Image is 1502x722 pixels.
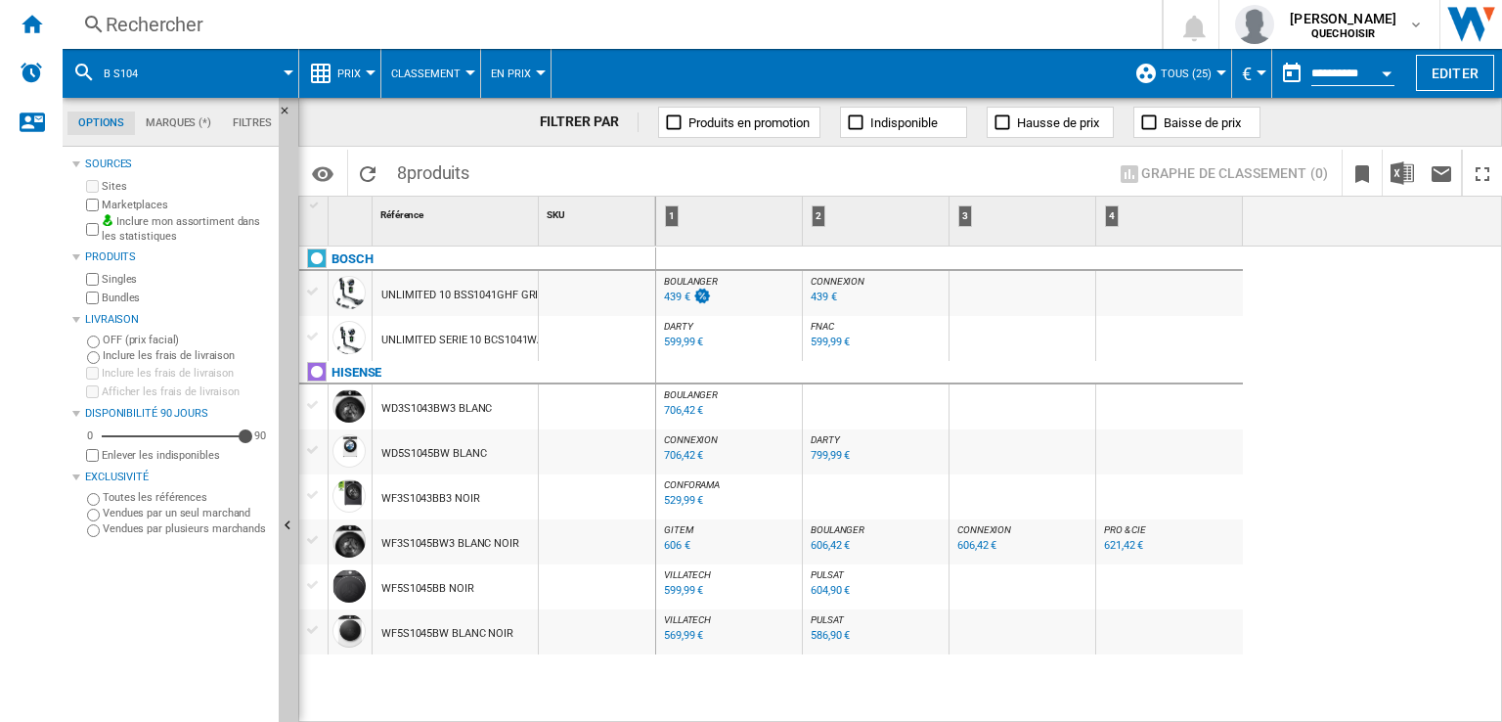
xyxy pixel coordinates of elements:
span: produits [407,162,469,183]
div: 3 [953,197,1095,246]
span: BOULANGER [811,524,864,535]
div: Mise à jour : lundi 8 septembre 2025 12:06 [661,536,690,556]
span: € [1242,64,1252,84]
div: FILTRER PAR [540,113,640,132]
div: Mise à jour : lundi 8 septembre 2025 13:00 [808,288,837,307]
input: Marketplaces [86,199,99,211]
div: FNAC 599,99 € [807,321,945,366]
div: WF5S1045BW BLANC NOIR [381,611,513,656]
label: Afficher les frais de livraison [102,384,271,399]
input: Vendues par plusieurs marchands [87,524,100,537]
span: [PERSON_NAME] [1290,9,1396,28]
span: BOULANGER [664,276,718,287]
div: 4 [1100,197,1243,246]
button: Créer un favoris [1343,150,1382,196]
span: En Prix [491,68,531,80]
div: BOULANGER 439 € [660,276,798,321]
div: VILLATECH 569,99 € [660,614,798,659]
input: Toutes les références [87,493,100,506]
span: CONNEXION [957,524,1011,535]
div: CONNEXION 706,42 € [660,434,798,479]
md-tab-item: Options [67,112,135,135]
div: Sort None [332,197,372,227]
div: PULSAT 586,90 € [807,614,945,659]
input: Vendues par un seul marchand [87,509,100,521]
div: WF5S1045BB NOIR [381,566,474,611]
button: Produits en promotion [658,107,820,138]
div: BOULANGER 606,42 € [807,524,945,569]
div: Mise à jour : lundi 8 septembre 2025 15:48 [661,581,703,601]
span: GITEM [664,524,693,535]
input: Inclure les frais de livraison [86,367,99,380]
div: TOUS (25) [1134,49,1221,98]
div: Sélectionnez 1 à 3 sites en cliquant sur les cellules afin d'afficher un graphe de classement [1104,150,1343,197]
div: BOULANGER 706,42 € [660,389,798,434]
div: Mise à jour : lundi 8 septembre 2025 12:53 [808,446,850,466]
span: DARTY [664,321,693,332]
label: Vendues par un seul marchand [103,506,271,520]
md-slider: Disponibilité [102,427,245,446]
div: Mise à jour : lundi 8 septembre 2025 15:38 [1101,536,1143,556]
div: PULSAT 604,90 € [807,569,945,614]
button: Baisse de prix [1133,107,1260,138]
div: Exclusivité [85,470,271,485]
div: PRO & CIE 621,42 € [1100,524,1239,569]
label: Singles [102,272,271,287]
div: 599,99 € [811,336,850,348]
div: 569,99 € [664,629,703,642]
label: Inclure les frais de livraison [103,348,271,363]
input: OFF (prix facial) [87,336,100,348]
div: WF3S1043BB3 NOIR [381,476,479,521]
label: Bundles [102,291,271,305]
span: SKU [547,209,565,220]
label: Sites [102,179,271,194]
span: Classement [391,68,461,80]
div: 706,42 € [664,404,703,417]
md-menu: Currency [1232,49,1272,98]
button: md-calendar [1272,54,1311,93]
div: WD3S1043BW3 BLANC [381,386,492,431]
img: mysite-bg-18x18.png [102,214,113,226]
button: Editer [1416,55,1494,91]
div: GITEM 606 € [660,524,798,569]
button: Indisponible [840,107,967,138]
div: Mise à jour : lundi 8 septembre 2025 07:02 [808,626,850,646]
div: 2 [812,205,825,227]
div: CONFORAMA 529,99 € [660,479,798,524]
div: Référence Sort None [376,197,538,227]
div: WD5S1045BW BLANC [381,431,486,476]
span: Baisse de prix [1164,115,1241,130]
div: Sort None [543,197,655,227]
div: UNLIMITED 10 BSS1041GHF GRIS [381,273,545,318]
span: PULSAT [811,569,843,580]
span: TOUS (25) [1161,68,1212,80]
input: Singles [86,273,99,286]
input: Bundles [86,292,99,304]
button: En Prix [491,49,541,98]
span: Produits en promotion [688,115,810,130]
span: VILLATECH [664,569,711,580]
div: Mise à jour : lundi 8 septembre 2025 15:41 [808,536,850,556]
img: excel-24x24.png [1391,161,1414,185]
div: 599,99 € [664,336,703,348]
label: Vendues par plusieurs marchands [103,521,271,536]
input: Afficher les frais de livraison [86,449,99,462]
div: CONNEXION 606,42 € [953,524,1091,569]
div: 0 [82,429,98,443]
div: VILLATECH 599,99 € [660,569,798,614]
div: 706,42 € [664,449,703,462]
span: B S104 [104,68,138,80]
div: Mise à jour : lundi 8 septembre 2025 15:28 [661,288,712,307]
button: Graphe de classement (0) [1112,156,1334,191]
div: € [1242,49,1261,98]
div: Disponibilité 90 Jours [85,406,271,422]
label: Enlever les indisponibles [102,448,271,463]
span: DARTY [811,434,840,445]
md-tab-item: Filtres [222,112,283,135]
b: QUECHOISIR [1311,27,1375,40]
div: 1 [660,197,802,246]
md-tab-item: Marques (*) [135,112,222,135]
span: 8 [387,150,479,191]
div: 1 [665,205,679,227]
